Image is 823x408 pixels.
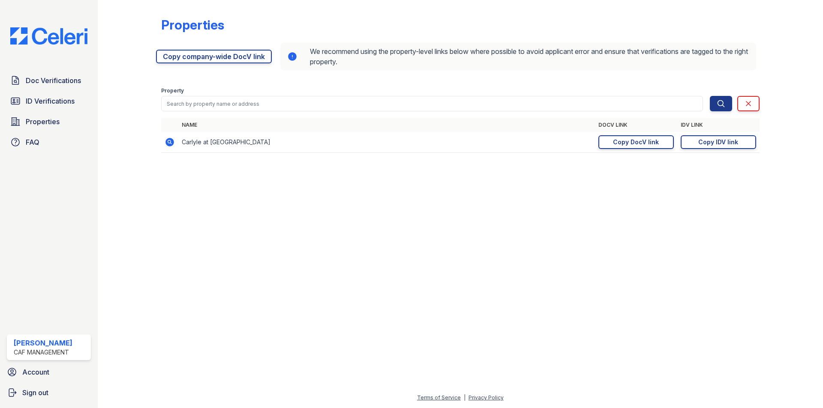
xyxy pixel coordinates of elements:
a: Properties [7,113,91,130]
a: FAQ [7,134,91,151]
a: Sign out [3,384,94,401]
th: IDV Link [677,118,760,132]
span: FAQ [26,137,39,147]
a: Privacy Policy [469,394,504,401]
a: Account [3,363,94,381]
a: ID Verifications [7,92,91,110]
div: Copy IDV link [698,138,738,146]
div: [PERSON_NAME] [14,338,72,348]
div: CAF Management [14,348,72,357]
div: | [464,394,466,401]
div: Copy DocV link [613,138,659,146]
a: Copy company-wide DocV link [156,50,272,63]
div: Properties [161,17,224,33]
a: Copy IDV link [681,135,756,149]
span: Account [22,367,49,377]
span: Sign out [22,387,48,398]
a: Terms of Service [417,394,461,401]
a: Doc Verifications [7,72,91,89]
div: We recommend using the property-level links below where possible to avoid applicant error and ens... [280,43,756,70]
th: DocV Link [595,118,677,132]
img: CE_Logo_Blue-a8612792a0a2168367f1c8372b55b34899dd931a85d93a1a3d3e32e68fde9ad4.png [3,27,94,45]
td: Carlyle at [GEOGRAPHIC_DATA] [178,132,595,153]
a: Copy DocV link [598,135,674,149]
label: Property [161,87,184,94]
input: Search by property name or address [161,96,703,111]
th: Name [178,118,595,132]
span: Doc Verifications [26,75,81,86]
span: ID Verifications [26,96,75,106]
span: Properties [26,116,60,127]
